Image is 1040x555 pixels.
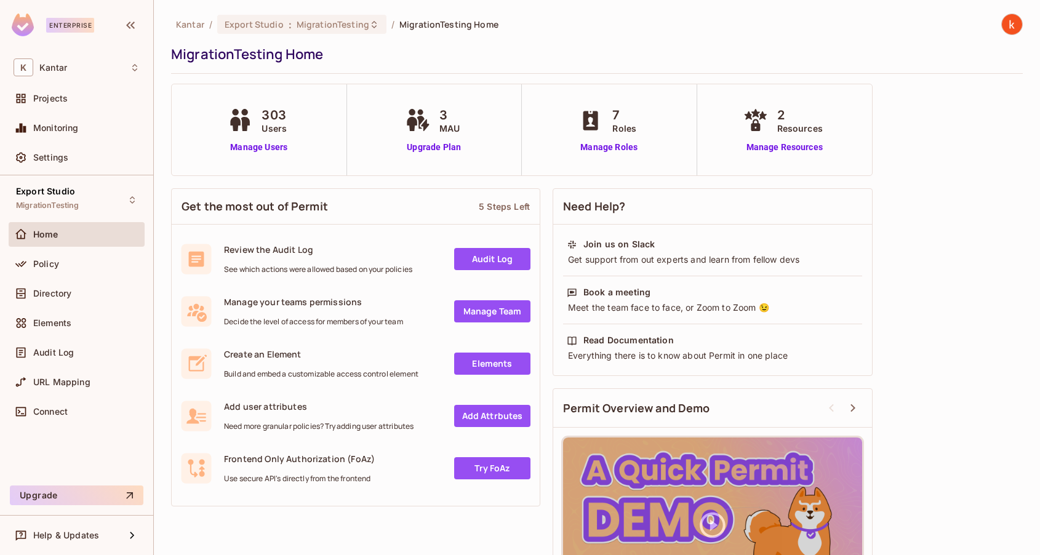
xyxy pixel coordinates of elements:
[224,317,403,327] span: Decide the level of access for members of your team
[567,301,858,314] div: Meet the team face to face, or Zoom to Zoom 😉
[1002,14,1022,34] img: kumareshan natarajan
[33,289,71,298] span: Directory
[399,18,498,30] span: MigrationTesting Home
[33,407,68,417] span: Connect
[33,94,68,103] span: Projects
[224,369,418,379] span: Build and embed a customizable access control element
[402,141,466,154] a: Upgrade Plan
[33,377,90,387] span: URL Mapping
[224,296,403,308] span: Manage your teams permissions
[454,405,530,427] a: Add Attrbutes
[454,248,530,270] a: Audit Log
[567,254,858,266] div: Get support from out experts and learn from fellow devs
[439,122,460,135] span: MAU
[33,230,58,239] span: Home
[33,318,71,328] span: Elements
[224,453,375,465] span: Frontend Only Authorization (FoAz)
[182,199,328,214] span: Get the most out of Permit
[454,457,530,479] a: Try FoAz
[33,530,99,540] span: Help & Updates
[225,18,284,30] span: Export Studio
[288,20,292,30] span: :
[224,244,412,255] span: Review the Audit Log
[10,485,143,505] button: Upgrade
[224,474,375,484] span: Use secure API's directly from the frontend
[16,201,79,210] span: MigrationTesting
[439,106,460,124] span: 3
[46,18,94,33] div: Enterprise
[176,18,204,30] span: the active workspace
[224,421,414,431] span: Need more granular policies? Try adding user attributes
[612,122,636,135] span: Roles
[224,265,412,274] span: See which actions were allowed based on your policies
[391,18,394,30] li: /
[12,14,34,36] img: SReyMgAAAABJRU5ErkJggg==
[567,349,858,362] div: Everything there is to know about Permit in one place
[583,238,655,250] div: Join us on Slack
[479,201,530,212] div: 5 Steps Left
[612,106,636,124] span: 7
[583,286,650,298] div: Book a meeting
[777,106,823,124] span: 2
[262,106,287,124] span: 303
[297,18,369,30] span: MigrationTesting
[454,353,530,375] a: Elements
[33,348,74,357] span: Audit Log
[262,122,287,135] span: Users
[454,300,530,322] a: Manage Team
[224,401,414,412] span: Add user attributes
[33,153,68,162] span: Settings
[209,18,212,30] li: /
[171,45,1017,63] div: MigrationTesting Home
[224,348,418,360] span: Create an Element
[33,123,79,133] span: Monitoring
[777,122,823,135] span: Resources
[39,63,67,73] span: Workspace: Kantar
[583,334,674,346] div: Read Documentation
[563,199,626,214] span: Need Help?
[16,186,75,196] span: Export Studio
[33,259,59,269] span: Policy
[740,141,829,154] a: Manage Resources
[14,58,33,76] span: K
[225,141,293,154] a: Manage Users
[575,141,642,154] a: Manage Roles
[563,401,710,416] span: Permit Overview and Demo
